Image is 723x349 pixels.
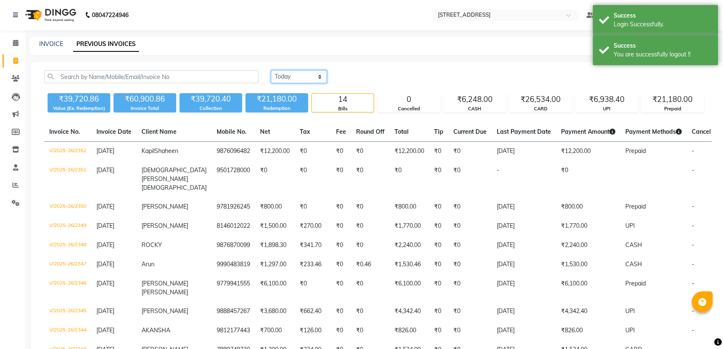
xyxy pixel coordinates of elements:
td: ₹700.00 [255,321,295,340]
td: [DATE] [492,197,556,217]
td: ₹233.46 [295,255,331,274]
span: UPI [625,326,635,334]
span: Tip [434,128,443,135]
td: ₹0 [295,197,331,217]
td: ₹270.00 [295,217,331,236]
td: ₹2,240.00 [389,236,429,255]
td: ₹0.46 [351,255,389,274]
td: ₹1,770.00 [389,217,429,236]
td: ₹0 [448,161,492,197]
td: ₹0 [331,197,351,217]
td: ₹0 [331,321,351,340]
td: ₹1,500.00 [255,217,295,236]
td: ₹0 [351,321,389,340]
span: [DEMOGRAPHIC_DATA][PERSON_NAME][DEMOGRAPHIC_DATA] [142,166,207,191]
span: - [692,241,694,249]
td: ₹0 [331,302,351,321]
td: ₹0 [448,142,492,161]
span: CASH [625,260,642,268]
td: ₹341.70 [295,236,331,255]
div: You are successfully logout !! [614,50,712,59]
td: ₹826.00 [389,321,429,340]
td: V/2025-26/2351 [44,161,91,197]
div: Login Successfully. [614,20,712,29]
td: ₹0 [448,255,492,274]
td: [DATE] [492,255,556,274]
span: - [692,326,694,334]
span: UPI [625,307,635,315]
div: 0 [378,94,440,105]
div: Success [614,41,712,50]
td: ₹0 [429,142,448,161]
div: Success [614,11,712,20]
td: 9876870099 [212,236,255,255]
td: ₹0 [389,161,429,197]
td: ₹1,530.00 [556,255,620,274]
div: ₹6,248.00 [444,94,506,105]
span: [DATE] [96,326,114,334]
td: ₹0 [429,302,448,321]
td: ₹0 [448,302,492,321]
span: Payment Amount [561,128,615,135]
td: ₹1,297.00 [255,255,295,274]
td: ₹0 [351,236,389,255]
b: 08047224946 [92,3,129,27]
span: [PERSON_NAME] [142,307,188,315]
span: Prepaid [625,280,646,287]
span: [PERSON_NAME] [142,222,188,229]
span: [PERSON_NAME] [142,288,188,296]
td: 9781926245 [212,197,255,217]
span: - [692,260,694,268]
td: ₹3,680.00 [255,302,295,321]
span: [DATE] [96,260,114,268]
td: ₹0 [331,236,351,255]
div: Value (Ex. Redemption) [48,105,110,112]
input: Search by Name/Mobile/Email/Invoice No [44,70,258,83]
td: ₹4,342.40 [556,302,620,321]
td: ₹1,770.00 [556,217,620,236]
td: [DATE] [492,274,556,302]
td: ₹0 [448,217,492,236]
td: ₹0 [351,142,389,161]
td: ₹0 [351,274,389,302]
span: Invoice Date [96,128,131,135]
td: ₹1,898.30 [255,236,295,255]
td: ₹0 [448,236,492,255]
td: ₹126.00 [295,321,331,340]
a: INVOICE [39,40,63,48]
td: ₹0 [448,274,492,302]
td: ₹1,530.46 [389,255,429,274]
span: [DATE] [96,222,114,229]
span: UPI [625,222,635,229]
span: Arun [142,260,154,268]
td: ₹0 [351,302,389,321]
div: Redemption [245,105,308,112]
div: CASH [444,105,506,112]
td: V/2025-26/2352 [44,142,91,161]
td: 9501728000 [212,161,255,197]
span: Tax [300,128,310,135]
span: [DATE] [96,307,114,315]
div: ₹21,180.00 [245,93,308,105]
td: V/2025-26/2344 [44,321,91,340]
span: - [692,203,694,210]
td: 9888457267 [212,302,255,321]
td: ₹662.40 [295,302,331,321]
td: ₹0 [429,321,448,340]
td: ₹0 [331,142,351,161]
td: 9990483819 [212,255,255,274]
span: [DATE] [96,166,114,174]
td: ₹6,100.00 [255,274,295,302]
div: ₹60,900.86 [114,93,176,105]
td: ₹826.00 [556,321,620,340]
span: Total [394,128,409,135]
div: ₹21,180.00 [642,94,703,105]
td: V/2025-26/2346 [44,274,91,302]
span: [PERSON_NAME] [142,280,188,287]
td: - [492,161,556,197]
span: Prepaid [625,147,646,155]
td: V/2025-26/2345 [44,302,91,321]
td: [DATE] [492,302,556,321]
td: [DATE] [492,321,556,340]
span: - [692,147,694,155]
